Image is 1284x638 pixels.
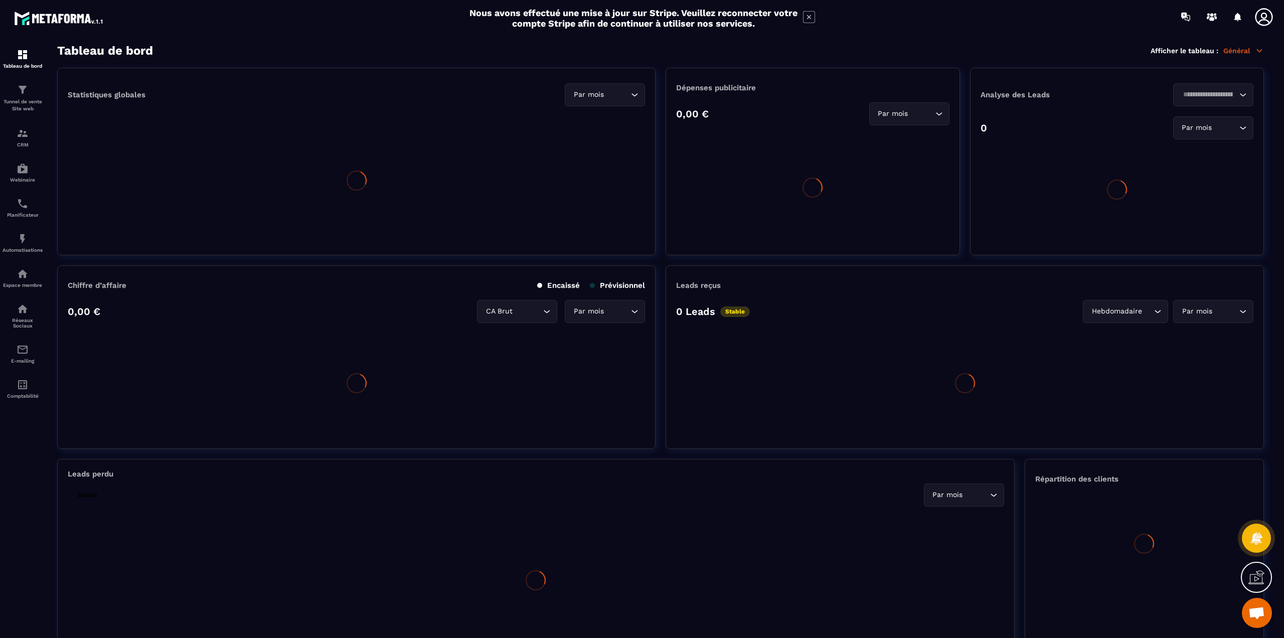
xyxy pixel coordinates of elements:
[3,190,43,225] a: schedulerschedulerPlanificateur
[981,122,987,134] p: 0
[17,84,29,96] img: formation
[3,393,43,399] p: Comptabilité
[981,90,1117,99] p: Analyse des Leads
[68,469,113,479] p: Leads perdu
[3,212,43,218] p: Planificateur
[720,306,750,317] p: Stable
[1180,122,1214,133] span: Par mois
[3,142,43,147] p: CRM
[17,268,29,280] img: automations
[17,163,29,175] img: automations
[3,63,43,69] p: Tableau de bord
[869,102,949,125] div: Search for option
[17,127,29,139] img: formation
[565,83,645,106] div: Search for option
[1242,598,1272,628] div: Mở cuộc trò chuyện
[3,98,43,112] p: Tunnel de vente Site web
[68,90,145,99] p: Statistiques globales
[676,108,709,120] p: 0,00 €
[3,260,43,295] a: automationsautomationsEspace membre
[1173,116,1253,139] div: Search for option
[3,225,43,260] a: automationsautomationsAutomatisations
[571,306,606,317] span: Par mois
[3,282,43,288] p: Espace membre
[1180,306,1214,317] span: Par mois
[965,490,988,501] input: Search for option
[17,198,29,210] img: scheduler
[1089,306,1144,317] span: Hebdomadaire
[469,8,798,29] h2: Nous avons effectué une mise à jour sur Stripe. Veuillez reconnecter votre compte Stripe afin de ...
[484,306,515,317] span: CA Brut
[676,305,715,317] p: 0 Leads
[1144,306,1152,317] input: Search for option
[1083,300,1168,323] div: Search for option
[910,108,933,119] input: Search for option
[537,281,580,290] p: Encaissé
[14,9,104,27] img: logo
[3,76,43,120] a: formationformationTunnel de vente Site web
[1173,83,1253,106] div: Search for option
[3,177,43,183] p: Webinaire
[3,371,43,406] a: accountantaccountantComptabilité
[1214,122,1237,133] input: Search for option
[3,336,43,371] a: emailemailE-mailing
[3,317,43,329] p: Réseaux Sociaux
[606,89,628,100] input: Search for option
[1035,474,1253,484] p: Répartition des clients
[3,295,43,336] a: social-networksocial-networkRéseaux Sociaux
[57,44,153,58] h3: Tableau de bord
[930,490,965,501] span: Par mois
[17,233,29,245] img: automations
[3,41,43,76] a: formationformationTableau de bord
[676,83,949,92] p: Dépenses publicitaire
[68,281,126,290] p: Chiffre d’affaire
[17,344,29,356] img: email
[1180,89,1237,100] input: Search for option
[17,49,29,61] img: formation
[477,300,557,323] div: Search for option
[1223,46,1264,55] p: Général
[3,358,43,364] p: E-mailing
[1173,300,1253,323] div: Search for option
[515,306,541,317] input: Search for option
[3,120,43,155] a: formationformationCRM
[17,303,29,315] img: social-network
[1214,306,1237,317] input: Search for option
[1151,47,1218,55] p: Afficher le tableau :
[676,281,721,290] p: Leads reçus
[565,300,645,323] div: Search for option
[3,247,43,253] p: Automatisations
[924,484,1004,507] div: Search for option
[571,89,606,100] span: Par mois
[68,305,100,317] p: 0,00 €
[590,281,645,290] p: Prévisionnel
[876,108,910,119] span: Par mois
[17,379,29,391] img: accountant
[3,155,43,190] a: automationsautomationsWebinaire
[606,306,628,317] input: Search for option
[73,490,102,501] p: Stable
